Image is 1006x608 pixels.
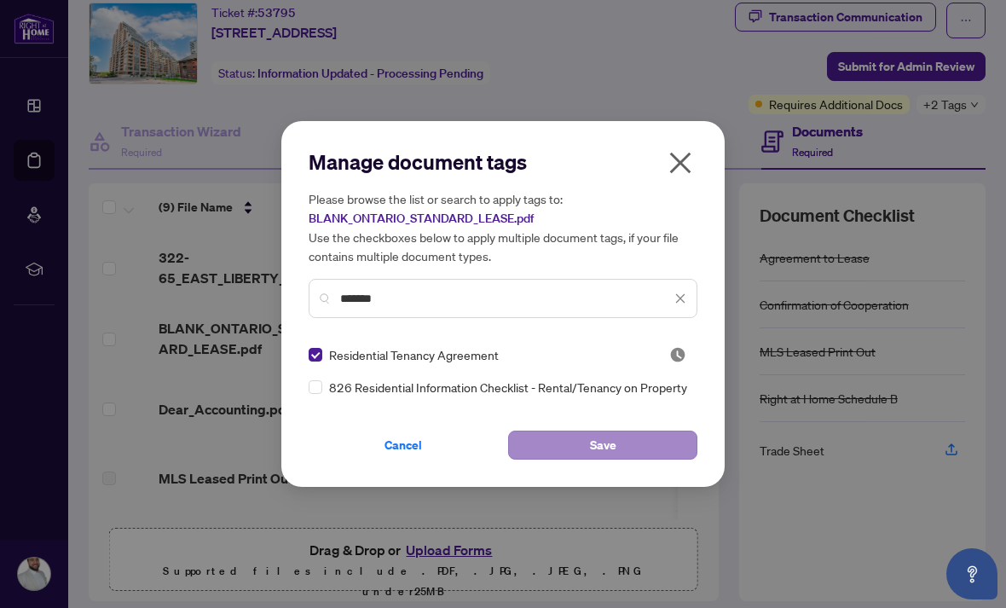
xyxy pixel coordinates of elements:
button: Open asap [946,548,997,599]
button: Cancel [309,431,498,460]
span: close [674,292,686,304]
h2: Manage document tags [309,148,697,176]
img: status [669,346,686,363]
span: Save [590,431,616,459]
span: 826 Residential Information Checklist - Rental/Tenancy on Property [329,378,687,397]
span: BLANK_ONTARIO_STANDARD_LEASE.pdf [309,211,534,226]
span: Residential Tenancy Agreement [329,345,499,364]
button: Save [508,431,697,460]
span: Pending Review [669,346,686,363]
h5: Please browse the list or search to apply tags to: Use the checkboxes below to apply multiple doc... [309,189,697,265]
span: Cancel [384,431,422,459]
span: close [667,149,694,177]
